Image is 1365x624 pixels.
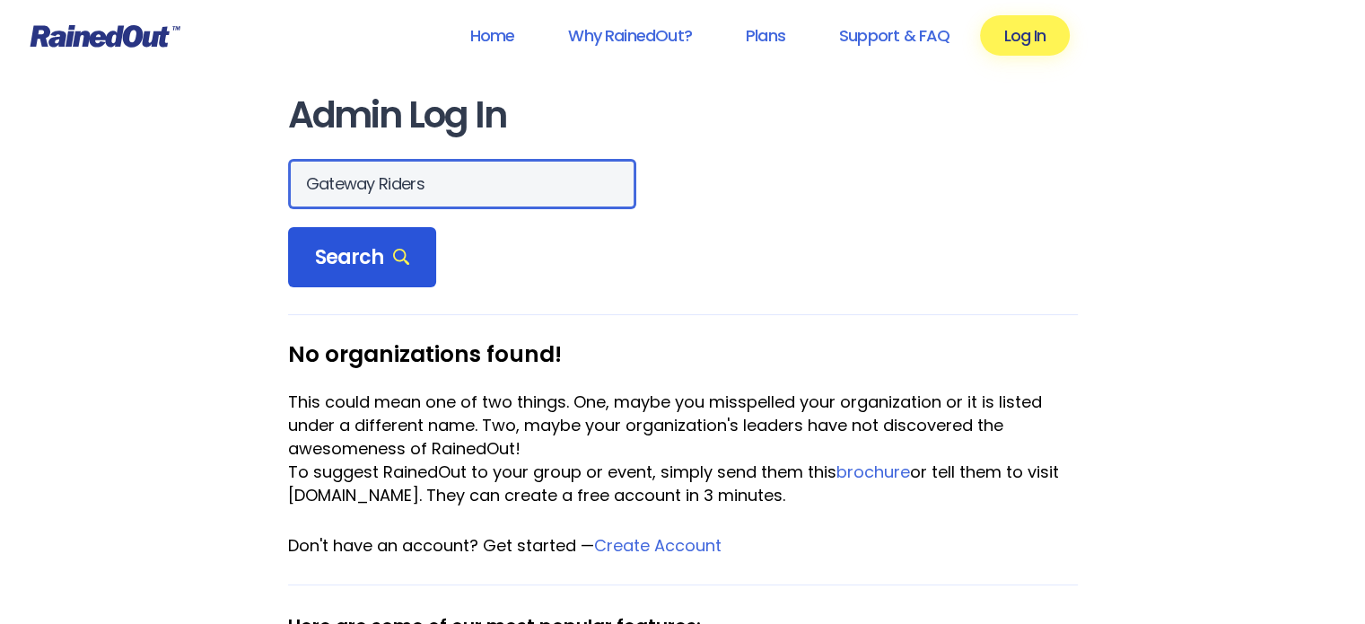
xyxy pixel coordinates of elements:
[288,159,636,209] input: Search Orgs…
[288,227,437,288] div: Search
[446,15,538,56] a: Home
[288,342,1078,366] h3: No organizations found!
[288,95,1078,136] h1: Admin Log In
[315,245,410,270] span: Search
[722,15,809,56] a: Plans
[288,461,1078,507] div: To suggest RainedOut to your group or event, simply send them this or tell them to visit [DOMAIN_...
[594,534,722,557] a: Create Account
[836,461,910,483] a: brochure
[816,15,973,56] a: Support & FAQ
[980,15,1069,56] a: Log In
[545,15,715,56] a: Why RainedOut?
[288,391,1078,461] div: This could mean one of two things. One, maybe you misspelled your organization or it is listed un...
